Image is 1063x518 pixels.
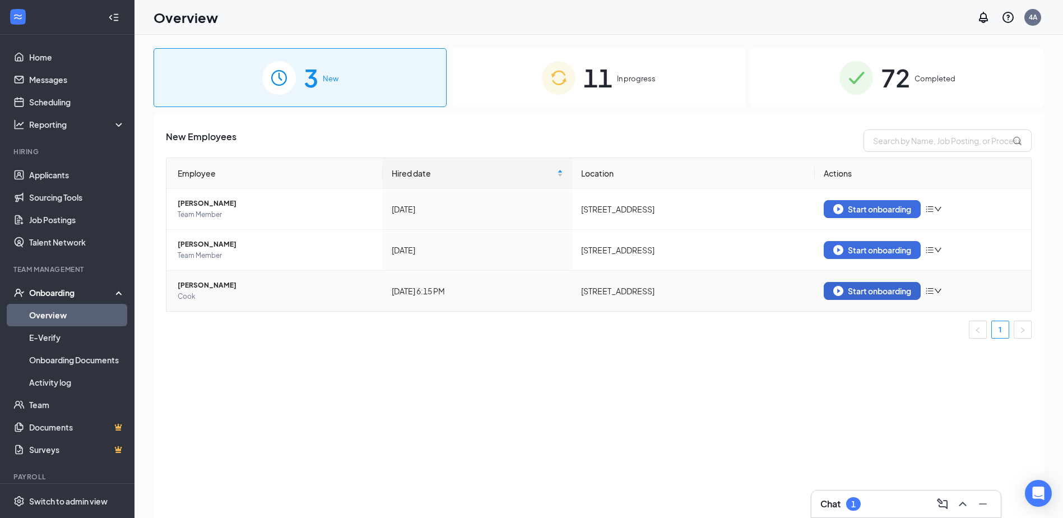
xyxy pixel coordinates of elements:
span: bars [925,286,934,295]
span: [PERSON_NAME] [178,198,374,209]
div: Switch to admin view [29,496,108,507]
svg: ComposeMessage [936,497,949,511]
button: ChevronUp [954,495,972,513]
a: Talent Network [29,231,125,253]
div: Team Management [13,265,123,274]
div: Payroll [13,472,123,482]
span: 3 [304,58,318,97]
svg: Minimize [976,497,990,511]
a: Onboarding Documents [29,349,125,371]
span: New [323,73,338,84]
input: Search by Name, Job Posting, or Process [864,129,1032,152]
span: Team Member [178,209,374,220]
span: In progress [617,73,656,84]
div: [DATE] 6:15 PM [392,285,563,297]
span: Completed [915,73,955,84]
button: Start onboarding [824,200,921,218]
span: left [974,327,981,334]
svg: Notifications [977,11,990,24]
div: [DATE] [392,203,563,215]
span: 11 [583,58,612,97]
div: Start onboarding [833,245,911,255]
span: [PERSON_NAME] [178,280,374,291]
a: E-Verify [29,326,125,349]
a: SurveysCrown [29,438,125,461]
a: Job Postings [29,209,125,231]
div: 4A [1029,12,1037,22]
a: 1 [992,321,1009,338]
th: Location [572,158,815,189]
td: [STREET_ADDRESS] [572,271,815,311]
li: Previous Page [969,321,987,339]
span: Team Member [178,250,374,261]
span: Hired date [392,167,555,179]
a: Sourcing Tools [29,186,125,209]
span: bars [925,246,934,255]
h3: Chat [820,498,841,510]
button: left [969,321,987,339]
a: DocumentsCrown [29,416,125,438]
button: Start onboarding [824,282,921,300]
a: Messages [29,68,125,91]
td: [STREET_ADDRESS] [572,189,815,230]
div: Reporting [29,119,126,130]
button: right [1014,321,1032,339]
button: Start onboarding [824,241,921,259]
li: 1 [991,321,1009,339]
span: right [1019,327,1026,334]
button: ComposeMessage [934,495,951,513]
svg: Settings [13,496,25,507]
a: Scheduling [29,91,125,113]
div: Start onboarding [833,286,911,296]
a: Team [29,394,125,416]
div: Start onboarding [833,204,911,214]
th: Employee [166,158,383,189]
span: New Employees [166,129,236,152]
th: Actions [815,158,1031,189]
div: Hiring [13,147,123,156]
svg: UserCheck [13,287,25,298]
a: Overview [29,304,125,326]
svg: WorkstreamLogo [12,11,24,22]
svg: Analysis [13,119,25,130]
div: Onboarding [29,287,115,298]
h1: Overview [154,8,218,27]
li: Next Page [1014,321,1032,339]
span: [PERSON_NAME] [178,239,374,250]
span: down [934,205,942,213]
svg: QuestionInfo [1001,11,1015,24]
a: Home [29,46,125,68]
button: Minimize [974,495,992,513]
a: Applicants [29,164,125,186]
span: bars [925,205,934,214]
a: Activity log [29,371,125,394]
span: Cook [178,291,374,302]
span: down [934,287,942,295]
div: 1 [851,499,856,509]
div: Open Intercom Messenger [1025,480,1052,507]
span: down [934,246,942,254]
svg: ChevronUp [956,497,969,511]
span: 72 [881,58,910,97]
svg: Collapse [108,12,119,23]
td: [STREET_ADDRESS] [572,230,815,271]
div: [DATE] [392,244,563,256]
